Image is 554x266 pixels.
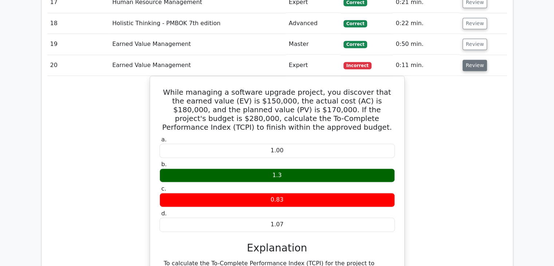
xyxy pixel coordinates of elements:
[343,41,367,48] span: Correct
[161,136,167,143] span: a.
[160,144,395,158] div: 1.00
[393,34,459,55] td: 0:50 min.
[161,161,167,168] span: b.
[161,210,167,217] span: d.
[343,20,367,27] span: Correct
[109,34,286,55] td: Earned Value Management
[47,13,110,34] td: 18
[343,62,372,69] span: Incorrect
[160,193,395,207] div: 0.83
[160,218,395,232] div: 1.07
[47,34,110,55] td: 19
[393,13,459,34] td: 0:22 min.
[463,60,487,71] button: Review
[286,13,341,34] td: Advanced
[286,34,341,55] td: Master
[463,39,487,50] button: Review
[164,242,390,254] h3: Explanation
[463,18,487,29] button: Review
[47,55,110,76] td: 20
[160,168,395,183] div: 1.3
[161,185,166,192] span: c.
[393,55,459,76] td: 0:11 min.
[109,55,286,76] td: Earned Value Management
[109,13,286,34] td: Holistic Thinking - PMBOK 7th edition
[159,88,396,132] h5: While managing a software upgrade project, you discover that the earned value (EV) is $150,000, t...
[286,55,341,76] td: Expert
